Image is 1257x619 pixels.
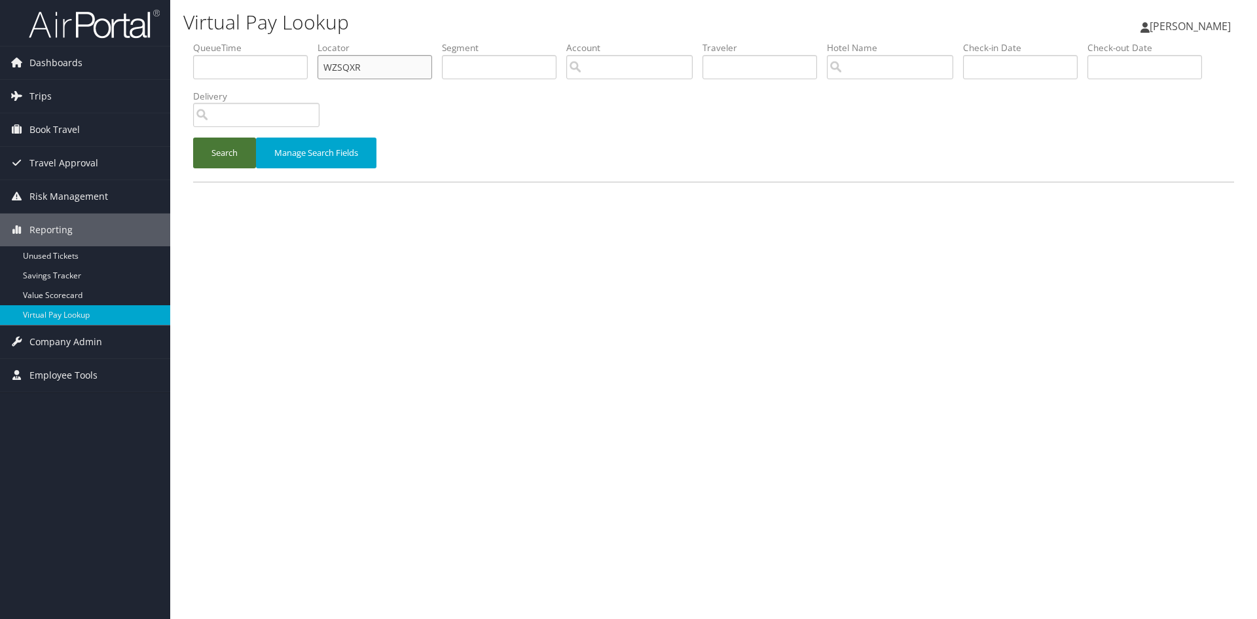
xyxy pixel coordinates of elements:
[183,9,890,36] h1: Virtual Pay Lookup
[29,80,52,113] span: Trips
[193,90,329,103] label: Delivery
[29,47,82,79] span: Dashboards
[29,180,108,213] span: Risk Management
[29,147,98,179] span: Travel Approval
[1140,7,1244,46] a: [PERSON_NAME]
[29,326,102,358] span: Company Admin
[29,214,73,246] span: Reporting
[442,41,566,54] label: Segment
[29,9,160,39] img: airportal-logo.png
[318,41,442,54] label: Locator
[29,113,80,146] span: Book Travel
[1087,41,1212,54] label: Check-out Date
[827,41,963,54] label: Hotel Name
[1150,19,1231,33] span: [PERSON_NAME]
[193,41,318,54] label: QueueTime
[963,41,1087,54] label: Check-in Date
[566,41,702,54] label: Account
[702,41,827,54] label: Traveler
[29,359,98,392] span: Employee Tools
[256,138,376,168] button: Manage Search Fields
[193,138,256,168] button: Search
